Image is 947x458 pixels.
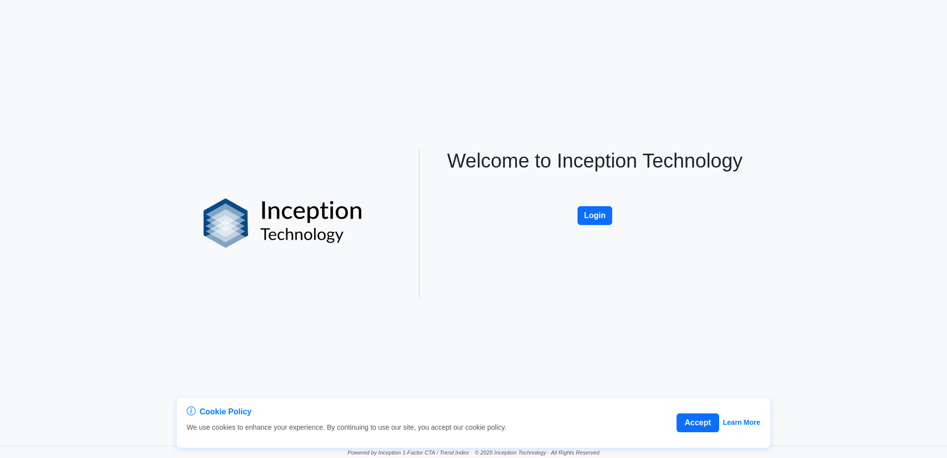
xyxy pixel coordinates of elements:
[187,422,506,433] p: We use cookies to enhance your experience. By continuing to use our site, you accept our cookie p...
[204,198,363,248] img: logo%20black.png
[437,149,752,172] h1: Welcome to Inception Technology
[578,206,612,225] button: Login
[677,413,719,432] button: Accept
[723,417,760,428] a: Learn More
[578,196,612,204] a: Login
[200,406,252,418] span: Cookie Policy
